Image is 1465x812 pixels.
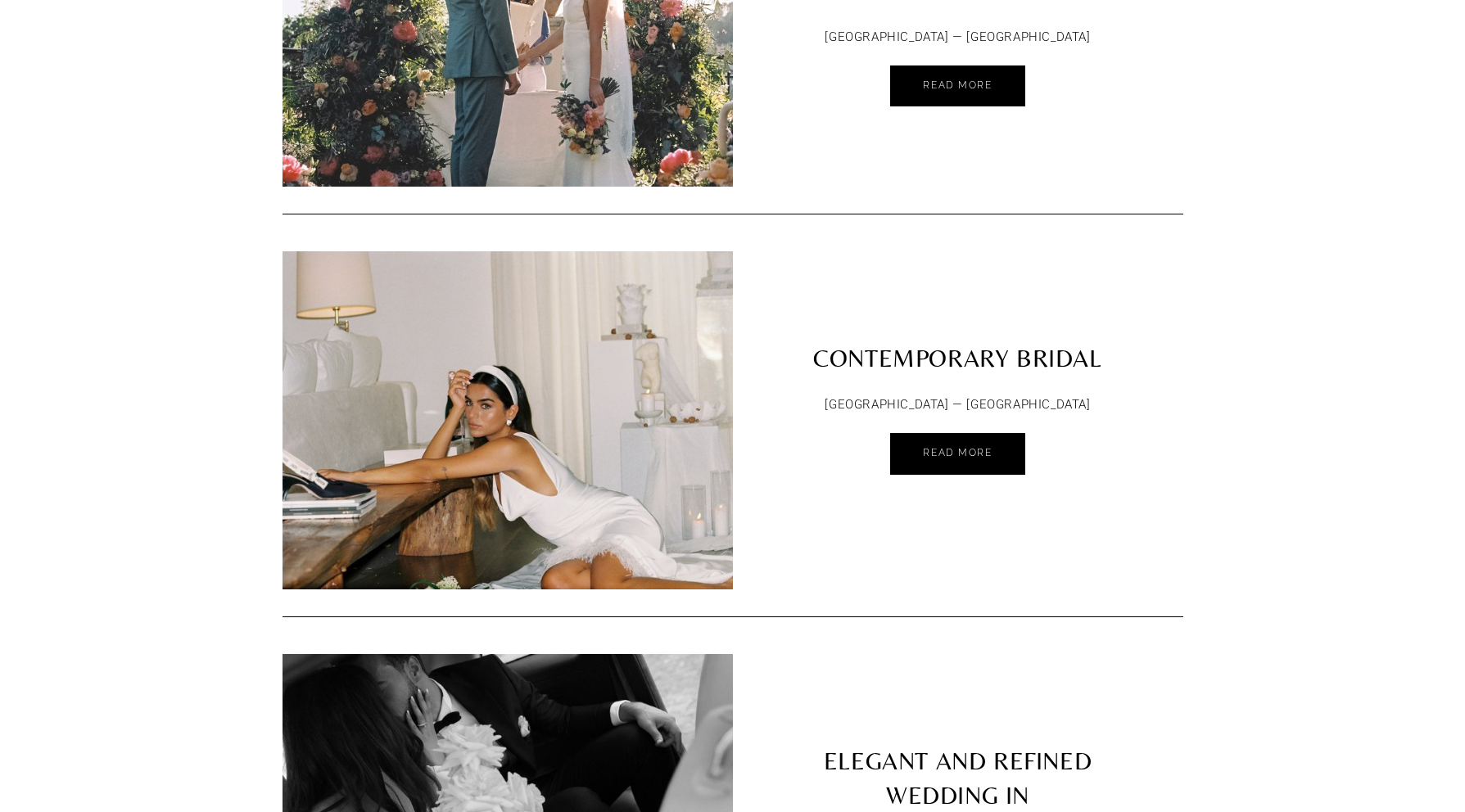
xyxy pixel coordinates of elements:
[890,65,1024,107] a: Read More
[256,251,758,589] img: CONTEMPORARY BRIDAL
[733,251,1183,384] a: CONTEMPORARY BRIDAL
[923,79,992,91] span: Read More
[890,433,1024,475] a: Read More
[788,394,1128,417] p: [GEOGRAPHIC_DATA] — [GEOGRAPHIC_DATA]
[788,26,1128,49] p: [GEOGRAPHIC_DATA] — [GEOGRAPHIC_DATA]
[923,447,992,458] span: Read More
